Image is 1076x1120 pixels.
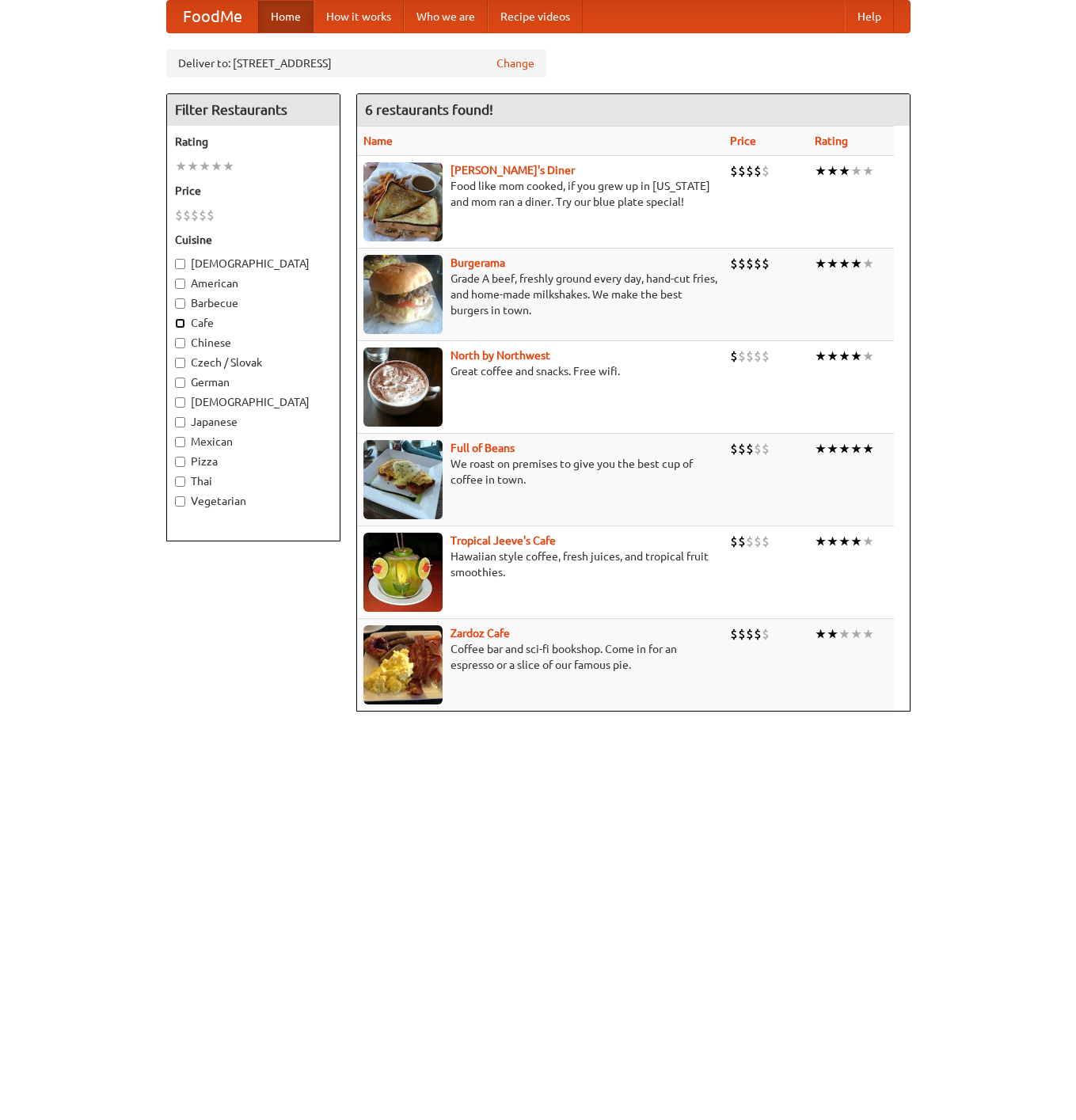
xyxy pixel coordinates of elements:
[451,627,510,640] a: Zardoz Cafe
[845,1,894,32] a: Help
[827,255,838,272] li: ★
[187,158,199,175] li: ★
[730,255,738,272] li: $
[738,533,746,550] li: $
[363,347,443,427] img: north.jpg
[175,473,332,489] label: Thai
[175,434,332,450] label: Mexican
[365,102,493,117] ng-pluralize: 6 restaurants found!
[838,625,850,643] li: ★
[166,49,546,78] div: Deliver to: [STREET_ADDRESS]
[815,440,827,457] li: ★
[815,162,827,180] li: ★
[363,255,443,334] img: burgerama.jpg
[167,1,258,32] a: FoodMe
[211,158,222,175] li: ★
[838,255,850,272] li: ★
[199,158,211,175] li: ★
[730,347,738,365] li: $
[363,440,443,519] img: beans.jpg
[746,347,754,365] li: $
[451,256,505,269] a: Burgerama
[175,207,183,224] li: $
[746,255,754,272] li: $
[175,158,187,175] li: ★
[175,183,332,199] h5: Price
[762,162,770,180] li: $
[754,625,762,643] li: $
[451,349,550,362] a: North by Northwest
[746,162,754,180] li: $
[207,207,215,224] li: $
[363,271,717,318] p: Grade A beef, freshly ground every day, hand-cut fries, and home-made milkshakes. We make the bes...
[175,374,332,390] label: German
[746,625,754,643] li: $
[730,533,738,550] li: $
[862,347,874,365] li: ★
[496,55,534,71] a: Change
[175,457,185,467] input: Pizza
[488,1,583,32] a: Recipe videos
[815,255,827,272] li: ★
[175,295,332,311] label: Barbecue
[175,279,185,289] input: American
[754,347,762,365] li: $
[363,162,443,241] img: sallys.jpg
[827,162,838,180] li: ★
[175,417,185,427] input: Japanese
[175,335,332,351] label: Chinese
[815,135,848,147] a: Rating
[730,440,738,457] li: $
[754,255,762,272] li: $
[815,533,827,550] li: ★
[175,232,332,248] h5: Cuisine
[175,358,185,368] input: Czech / Slovak
[754,162,762,180] li: $
[738,162,746,180] li: $
[862,440,874,457] li: ★
[175,378,185,388] input: German
[738,255,746,272] li: $
[838,162,850,180] li: ★
[862,162,874,180] li: ★
[762,625,770,643] li: $
[754,440,762,457] li: $
[451,442,515,454] a: Full of Beans
[363,135,393,147] a: Name
[175,414,332,430] label: Japanese
[451,534,556,547] a: Tropical Jeeve's Cafe
[762,347,770,365] li: $
[183,207,191,224] li: $
[850,255,862,272] li: ★
[862,625,874,643] li: ★
[363,456,717,488] p: We roast on premises to give you the best cup of coffee in town.
[175,275,332,291] label: American
[451,164,575,177] a: [PERSON_NAME]'s Diner
[175,259,185,269] input: [DEMOGRAPHIC_DATA]
[167,94,340,126] h4: Filter Restaurants
[850,533,862,550] li: ★
[175,476,185,487] input: Thai
[175,134,332,150] h5: Rating
[199,207,207,224] li: $
[850,625,862,643] li: ★
[363,549,717,580] p: Hawaiian style coffee, fresh juices, and tropical fruit smoothies.
[850,440,862,457] li: ★
[730,135,756,147] a: Price
[862,533,874,550] li: ★
[850,347,862,365] li: ★
[827,625,838,643] li: ★
[175,338,185,348] input: Chinese
[730,162,738,180] li: $
[746,440,754,457] li: $
[191,207,199,224] li: $
[754,533,762,550] li: $
[175,397,185,408] input: [DEMOGRAPHIC_DATA]
[815,625,827,643] li: ★
[175,496,185,507] input: Vegetarian
[850,162,862,180] li: ★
